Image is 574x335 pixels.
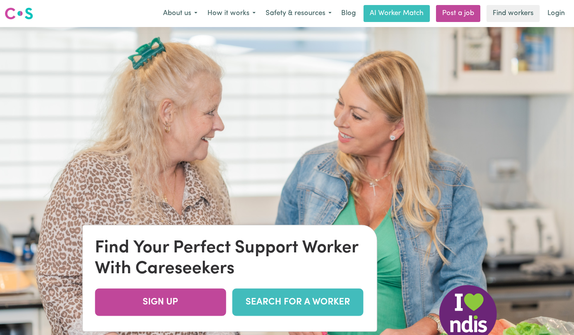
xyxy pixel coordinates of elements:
[337,5,360,22] a: Blog
[232,289,363,316] a: SEARCH FOR A WORKER
[486,5,540,22] a: Find workers
[436,5,480,22] a: Post a job
[5,5,33,22] a: Careseekers logo
[158,5,202,22] button: About us
[95,289,226,316] a: SIGN UP
[95,238,364,279] div: Find Your Perfect Support Worker With Careseekers
[543,304,568,329] iframe: Button to launch messaging window
[261,5,337,22] button: Safety & resources
[543,5,569,22] a: Login
[364,5,430,22] a: AI Worker Match
[202,5,261,22] button: How it works
[5,7,33,20] img: Careseekers logo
